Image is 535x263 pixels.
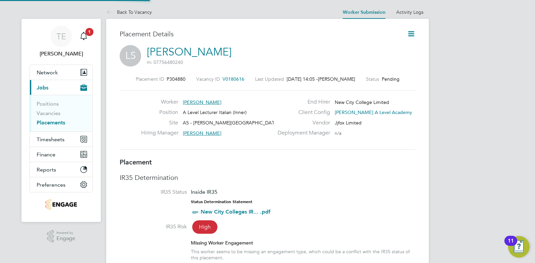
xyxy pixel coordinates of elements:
[56,230,75,236] span: Powered by
[141,129,178,137] label: Hiring Manager
[274,109,330,116] label: Client Config
[37,151,55,158] span: Finance
[56,32,66,41] span: TE
[30,50,93,58] span: Tom Ellis
[167,76,186,82] span: P304880
[287,76,318,82] span: [DATE] 14:05 -
[85,28,93,36] span: 1
[183,109,247,115] span: A Level Lecturer Italian (Inner)
[30,162,92,177] button: Reports
[201,209,271,215] a: New City Colleges IR... .pdf
[45,199,77,210] img: jjfox-logo-retina.png
[222,76,244,82] span: V0180616
[37,110,60,116] a: Vacancies
[191,249,415,261] div: This worker seems to be missing an engagement type, which could be a conflict with the IR35 statu...
[37,182,66,188] span: Preferences
[120,223,187,230] label: IR35 Risk
[192,220,217,234] span: High
[120,30,397,38] h3: Placement Details
[30,80,92,95] button: Jobs
[335,130,341,136] span: n/a
[366,76,379,82] label: Status
[508,236,530,258] button: Open Resource Center, 11 new notifications
[318,76,355,82] span: [PERSON_NAME]
[274,99,330,106] label: End Hirer
[147,45,232,59] a: [PERSON_NAME]
[77,26,90,47] a: 1
[30,132,92,147] button: Timesheets
[183,130,221,136] span: [PERSON_NAME]
[191,240,415,246] div: Missing Worker Engagement
[30,199,93,210] a: Go to home page
[141,99,178,106] label: Worker
[147,59,183,65] span: m: 07756480240
[37,101,59,107] a: Positions
[30,95,92,131] div: Jobs
[335,109,412,115] span: [PERSON_NAME] A Level Academy
[343,9,385,15] a: Worker Submission
[37,166,56,173] span: Reports
[255,76,284,82] label: Last Updated
[37,119,65,126] a: Placements
[141,109,178,116] label: Position
[120,189,187,196] label: IR35 Status
[274,129,330,137] label: Deployment Manager
[335,120,362,126] span: Jjfox Limited
[120,173,415,182] h3: IR35 Determination
[136,76,164,82] label: Placement ID
[191,199,252,204] strong: Status Determination Statement
[120,45,141,67] span: LS
[120,158,152,166] b: Placement
[30,65,92,80] button: Network
[196,76,220,82] label: Vacancy ID
[106,9,152,15] a: Back To Vacancy
[30,147,92,162] button: Finance
[183,120,279,126] span: AS - [PERSON_NAME][GEOGRAPHIC_DATA]
[382,76,400,82] span: Pending
[508,241,514,250] div: 11
[396,9,423,15] a: Activity Logs
[335,99,389,105] span: New City College Limited
[37,69,58,76] span: Network
[37,136,65,143] span: Timesheets
[30,26,93,58] a: TE[PERSON_NAME]
[56,236,75,241] span: Engage
[47,230,76,243] a: Powered byEngage
[22,19,101,222] nav: Main navigation
[274,119,330,126] label: Vendor
[37,84,48,91] span: Jobs
[141,119,178,126] label: Site
[191,189,217,195] span: Inside IR35
[183,99,221,105] span: [PERSON_NAME]
[30,177,92,192] button: Preferences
